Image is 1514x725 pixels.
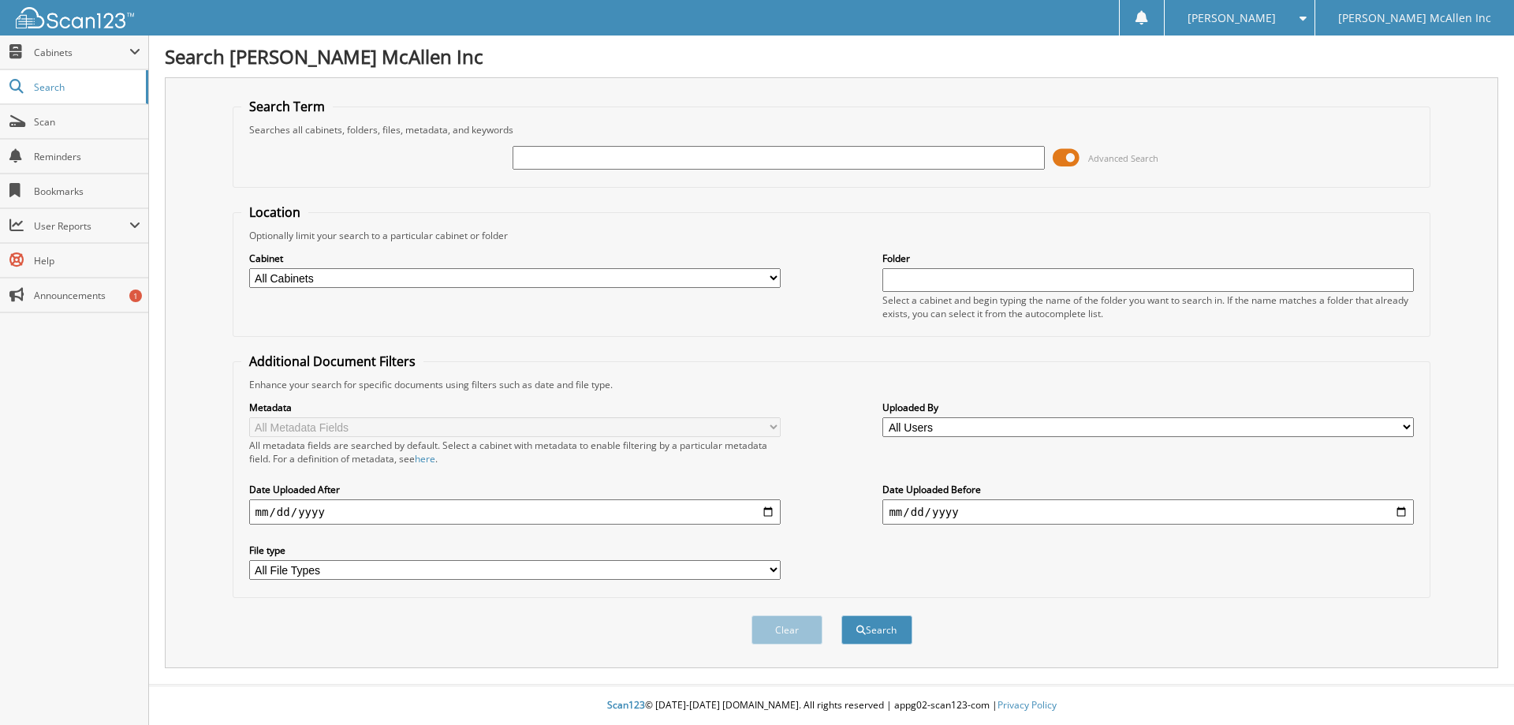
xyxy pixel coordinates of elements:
[129,290,142,302] div: 1
[241,204,308,221] legend: Location
[34,185,140,198] span: Bookmarks
[751,615,822,645] button: Clear
[882,483,1414,496] label: Date Uploaded Before
[34,254,140,267] span: Help
[249,439,781,465] div: All metadata fields are searched by default. Select a cabinet with metadata to enable filtering b...
[249,252,781,265] label: Cabinet
[882,401,1414,414] label: Uploaded By
[1188,13,1276,23] span: [PERSON_NAME]
[249,499,781,525] input: start
[241,353,423,370] legend: Additional Document Filters
[241,229,1423,242] div: Optionally limit your search to a particular cabinet or folder
[607,698,645,712] span: Scan123
[34,46,129,59] span: Cabinets
[34,219,129,233] span: User Reports
[249,544,781,557] label: File type
[841,615,912,645] button: Search
[34,115,140,129] span: Scan
[241,378,1423,391] div: Enhance your search for specific documents using filters such as date and file type.
[34,150,140,163] span: Reminders
[165,43,1498,69] h1: Search [PERSON_NAME] McAllen Inc
[241,98,333,115] legend: Search Term
[1088,152,1158,164] span: Advanced Search
[34,289,140,302] span: Announcements
[415,452,435,465] a: here
[34,80,138,94] span: Search
[882,252,1414,265] label: Folder
[241,123,1423,136] div: Searches all cabinets, folders, files, metadata, and keywords
[249,483,781,496] label: Date Uploaded After
[16,7,134,28] img: scan123-logo-white.svg
[998,698,1057,712] a: Privacy Policy
[1338,13,1491,23] span: [PERSON_NAME] McAllen Inc
[882,293,1414,320] div: Select a cabinet and begin typing the name of the folder you want to search in. If the name match...
[882,499,1414,525] input: end
[149,686,1514,725] div: © [DATE]-[DATE] [DOMAIN_NAME]. All rights reserved | appg02-scan123-com |
[249,401,781,414] label: Metadata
